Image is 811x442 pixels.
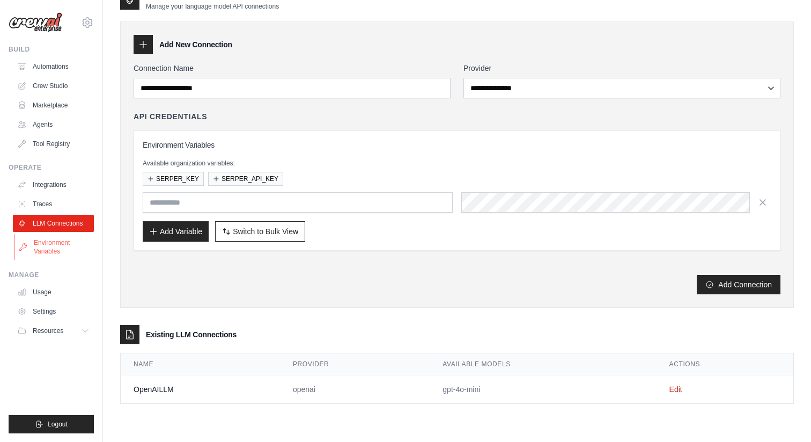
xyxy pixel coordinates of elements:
button: Add Variable [143,221,209,242]
th: Provider [280,353,430,375]
td: OpenAILLM [121,375,280,404]
a: LLM Connections [13,215,94,232]
label: Provider [463,63,780,74]
span: Resources [33,327,63,335]
button: SERPER_KEY [143,172,204,186]
th: Name [121,353,280,375]
span: Switch to Bulk View [233,226,298,237]
h3: Add New Connection [159,39,232,50]
h4: API Credentials [134,111,207,122]
a: Marketplace [13,97,94,114]
h3: Environment Variables [143,140,771,150]
th: Available Models [430,353,656,375]
a: Edit [669,385,682,394]
a: Agents [13,116,94,133]
button: SERPER_API_KEY [208,172,283,186]
th: Actions [657,353,793,375]
button: Add Connection [697,275,780,294]
span: Logout [48,420,68,429]
p: Manage your language model API connections [146,2,279,11]
img: Logo [9,12,62,33]
p: Available organization variables: [143,159,771,168]
a: Crew Studio [13,77,94,95]
a: Tool Registry [13,135,94,153]
td: gpt-4o-mini [430,375,656,404]
a: Automations [13,58,94,75]
button: Logout [9,415,94,433]
button: Resources [13,322,94,339]
button: Switch to Bulk View [215,221,305,242]
a: Traces [13,195,94,213]
div: Manage [9,271,94,279]
h3: Existing LLM Connections [146,329,237,340]
a: Usage [13,284,94,301]
a: Settings [13,303,94,320]
div: Operate [9,163,94,172]
td: openai [280,375,430,404]
a: Environment Variables [14,234,95,260]
a: Integrations [13,176,94,193]
label: Connection Name [134,63,451,74]
div: Build [9,45,94,54]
